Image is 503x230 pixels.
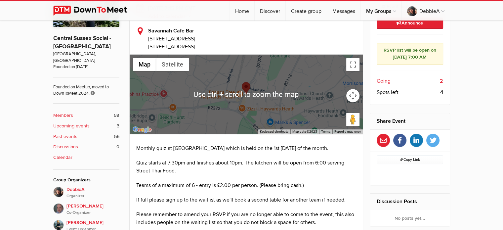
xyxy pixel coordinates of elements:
span: Announce [397,20,423,26]
span: Founded on [DATE] [53,64,119,70]
p: Please remember to amend your RSVP if you are no longer able to come to the event, this also incl... [136,210,356,226]
span: 0 [116,143,119,151]
div: Group Organizers [53,176,119,184]
button: Toggle fullscreen view [346,58,359,71]
a: Members 59 [53,112,119,119]
a: Discussion Posts [377,198,417,205]
span: DebbieA [66,186,119,199]
button: Map camera controls [346,89,359,102]
b: Discussions [53,143,78,151]
button: Copy Link [377,156,443,164]
span: [STREET_ADDRESS] [148,43,195,50]
a: Home [230,1,254,21]
b: Savannah Cafe Bar [148,27,194,34]
b: 4 [440,88,443,96]
a: Calendar [53,154,119,161]
span: [PERSON_NAME] [66,203,119,216]
a: Past events 55 [53,133,119,140]
a: Announce [377,18,443,29]
h2: Share Event [377,113,443,129]
span: Copy Link [400,158,420,162]
a: Report a map error [334,130,361,133]
img: Google [131,125,153,134]
b: Calendar [53,154,72,161]
a: Upcoming events 3 [53,122,119,130]
button: Show satellite imagery [156,58,189,71]
span: Going [377,77,391,85]
a: [PERSON_NAME]Co-Organizer [53,199,119,216]
span: [GEOGRAPHIC_DATA], [GEOGRAPHIC_DATA] [53,51,119,64]
img: DownToMeet [53,6,138,16]
img: DebbieA [53,187,64,197]
a: Discussions 0 [53,143,119,151]
button: Drag Pegman onto the map to open Street View [346,113,359,126]
span: 3 [117,122,119,130]
b: RSVP list will be open on [DATE] 7:00 AM [384,47,436,60]
span: Spots left [377,88,398,96]
a: DebbieA [402,1,450,21]
a: Open this area in Google Maps (opens a new window) [131,125,153,134]
span: 59 [114,112,119,119]
a: Discover [255,1,285,21]
div: No posts yet... [370,210,450,226]
p: Teams of a maximum of 6 - entry is £2.00 per person. (Please bring cash.) [136,181,356,189]
p: Quiz starts at 7:30pm and finishes about 10pm. The kitchen will be open from 6:00 serving Street ... [136,159,356,175]
button: Keyboard shortcuts [260,129,288,134]
button: Show street map [133,58,156,71]
a: Terms (opens in new tab) [321,130,330,133]
span: [STREET_ADDRESS] [148,35,356,43]
span: Map data ©2025 [292,130,317,133]
a: My Groups [361,1,401,21]
a: Create group [286,1,327,21]
p: Monthly quiz at [GEOGRAPHIC_DATA] which is held on the 1st [DATE] of the month. [136,144,356,152]
b: 2 [440,77,443,85]
span: 55 [114,133,119,140]
b: Past events [53,133,77,140]
span: Founded on Meetup, moved to DownToMeet 2024. [53,77,119,97]
a: Central Sussex Social - [GEOGRAPHIC_DATA] [53,35,111,50]
i: Co-Organizer [66,210,119,216]
b: Upcoming events [53,122,90,130]
p: If full please sign up to the waitlist as we'll book a second table for another team if needed. [136,196,356,204]
i: Organizer [66,193,119,199]
img: Adrian [53,203,64,214]
a: Messages [327,1,360,21]
a: DebbieAOrganizer [53,187,119,199]
b: Members [53,112,73,119]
